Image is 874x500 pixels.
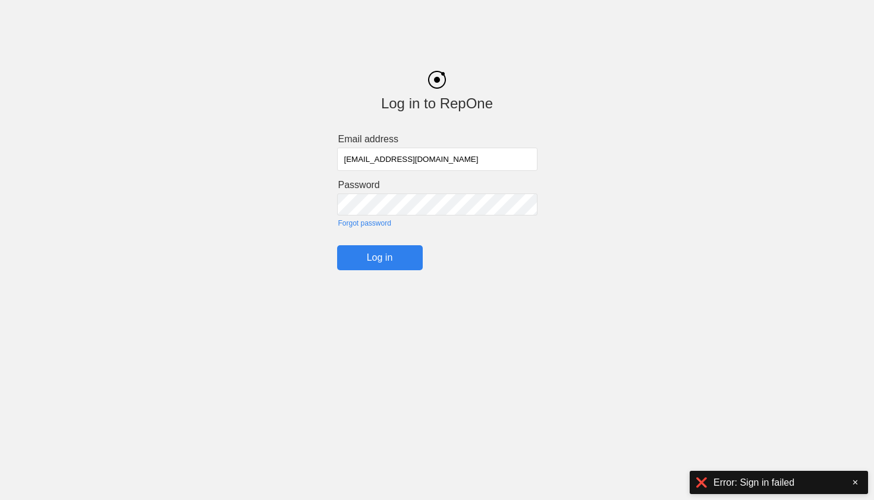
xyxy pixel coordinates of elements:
label: Password [338,180,537,190]
iframe: Chat Widget [660,362,874,500]
div: Log in to RepOne [337,95,537,112]
img: black_logo.png [428,71,446,89]
input: name@domain.com [337,148,537,171]
a: Forgot password [338,219,537,227]
input: Log in [337,245,423,270]
label: Email address [338,134,537,145]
